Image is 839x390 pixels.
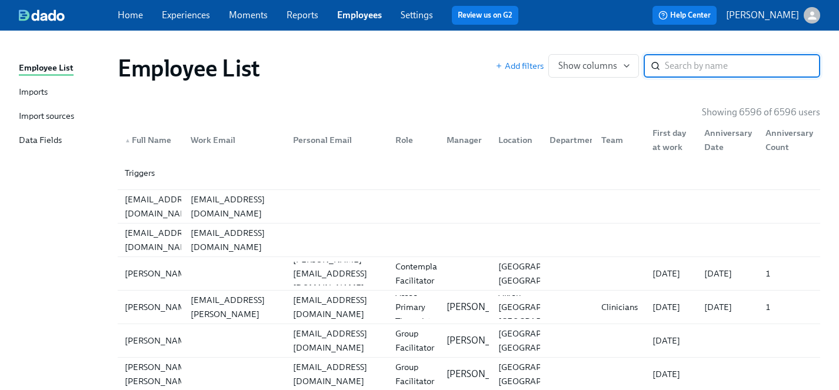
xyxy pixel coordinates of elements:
[494,286,590,328] div: Akron [GEOGRAPHIC_DATA] [GEOGRAPHIC_DATA]
[761,126,818,154] div: Anniversary Count
[120,300,198,314] div: [PERSON_NAME]
[548,54,639,78] button: Show columns
[120,266,198,281] div: [PERSON_NAME]
[120,360,198,388] div: [PERSON_NAME] [PERSON_NAME]
[19,9,118,21] a: dado
[19,134,62,148] div: Data Fields
[648,367,695,381] div: [DATE]
[489,128,541,152] div: Location
[761,300,818,314] div: 1
[558,60,629,72] span: Show columns
[700,126,757,154] div: Anniversary Date
[288,133,386,147] div: Personal Email
[494,360,592,388] div: [GEOGRAPHIC_DATA], [GEOGRAPHIC_DATA]
[652,6,717,25] button: Help Center
[447,368,520,381] p: [PERSON_NAME]
[288,360,386,388] div: [EMAIL_ADDRESS][DOMAIN_NAME]
[120,334,198,348] div: [PERSON_NAME]
[118,324,820,357] div: [PERSON_NAME][EMAIL_ADDRESS][DOMAIN_NAME]Group Facilitator[PERSON_NAME][GEOGRAPHIC_DATA], [GEOGRA...
[700,266,757,281] div: [DATE]
[452,6,518,25] button: Review us on G2
[648,126,695,154] div: First day at work
[118,156,820,190] a: Triggers
[447,334,520,347] p: [PERSON_NAME]
[288,293,386,321] div: [EMAIL_ADDRESS][DOMAIN_NAME]
[284,128,386,152] div: Personal Email
[545,133,603,147] div: Department
[447,301,520,314] p: [PERSON_NAME]
[648,266,695,281] div: [DATE]
[19,61,74,76] div: Employee List
[125,138,131,144] span: ▲
[120,192,204,221] div: [EMAIL_ADDRESS][DOMAIN_NAME]
[495,60,544,72] button: Add filters
[186,279,284,335] div: [PERSON_NAME][EMAIL_ADDRESS][PERSON_NAME][DOMAIN_NAME]
[186,133,284,147] div: Work Email
[186,226,284,254] div: [EMAIL_ADDRESS][DOMAIN_NAME]
[756,128,818,152] div: Anniversary Count
[401,9,433,21] a: Settings
[19,85,48,100] div: Imports
[162,9,210,21] a: Experiences
[700,300,757,314] div: [DATE]
[494,259,592,288] div: [GEOGRAPHIC_DATA], [GEOGRAPHIC_DATA]
[337,9,382,21] a: Employees
[288,326,386,355] div: [EMAIL_ADDRESS][DOMAIN_NAME]
[19,109,74,124] div: Import sources
[386,128,438,152] div: Role
[120,226,204,254] div: [EMAIL_ADDRESS][DOMAIN_NAME]
[391,133,438,147] div: Role
[391,259,456,288] div: Contemplative Facilitator
[442,133,489,147] div: Manager
[118,257,820,291] a: [PERSON_NAME][PERSON_NAME][EMAIL_ADDRESS][DOMAIN_NAME]Contemplative Facilitator[GEOGRAPHIC_DATA],...
[494,133,541,147] div: Location
[118,224,820,257] a: [EMAIL_ADDRESS][DOMAIN_NAME][EMAIL_ADDRESS][DOMAIN_NAME]
[118,324,820,358] a: [PERSON_NAME][EMAIL_ADDRESS][DOMAIN_NAME]Group Facilitator[PERSON_NAME][GEOGRAPHIC_DATA], [GEOGRA...
[658,9,711,21] span: Help Center
[118,54,260,82] h1: Employee List
[592,128,644,152] div: Team
[118,190,820,224] a: [EMAIL_ADDRESS][DOMAIN_NAME][EMAIL_ADDRESS][DOMAIN_NAME]
[287,9,318,21] a: Reports
[726,7,820,24] button: [PERSON_NAME]
[761,266,818,281] div: 1
[118,291,820,324] a: [PERSON_NAME][PERSON_NAME][EMAIL_ADDRESS][PERSON_NAME][DOMAIN_NAME][EMAIL_ADDRESS][DOMAIN_NAME]As...
[118,9,143,21] a: Home
[229,9,268,21] a: Moments
[19,9,65,21] img: dado
[391,360,439,388] div: Group Facilitator
[540,128,592,152] div: Department
[597,300,644,314] div: Clinicians
[391,326,439,355] div: Group Facilitator
[19,109,108,124] a: Import sources
[118,156,820,189] div: Triggers
[118,190,820,223] div: [EMAIL_ADDRESS][DOMAIN_NAME][EMAIL_ADDRESS][DOMAIN_NAME]
[437,128,489,152] div: Manager
[597,133,644,147] div: Team
[695,128,757,152] div: Anniversary Date
[648,334,695,348] div: [DATE]
[19,61,108,76] a: Employee List
[648,300,695,314] div: [DATE]
[120,128,181,152] div: ▲Full Name
[458,9,512,21] a: Review us on G2
[665,54,820,78] input: Search by name
[120,133,181,147] div: Full Name
[118,257,820,290] div: [PERSON_NAME][PERSON_NAME][EMAIL_ADDRESS][DOMAIN_NAME]Contemplative Facilitator[GEOGRAPHIC_DATA],...
[391,286,438,328] div: Assoc Primary Therapist
[186,192,284,221] div: [EMAIL_ADDRESS][DOMAIN_NAME]
[19,85,108,100] a: Imports
[643,128,695,152] div: First day at work
[120,166,181,180] div: Triggers
[702,106,820,119] p: Showing 6596 of 6596 users
[494,326,592,355] div: [GEOGRAPHIC_DATA], [GEOGRAPHIC_DATA]
[288,252,386,295] div: [PERSON_NAME][EMAIL_ADDRESS][DOMAIN_NAME]
[726,9,799,22] p: [PERSON_NAME]
[19,134,108,148] a: Data Fields
[181,128,284,152] div: Work Email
